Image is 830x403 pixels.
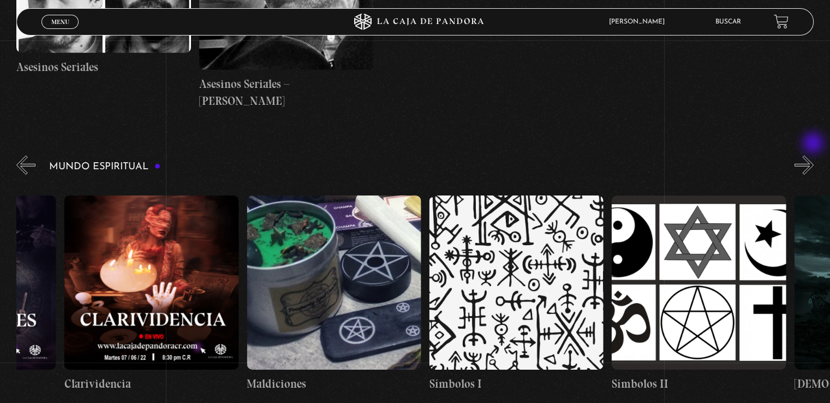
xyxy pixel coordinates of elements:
h4: Asesinos Seriales – [PERSON_NAME] [199,75,373,110]
h4: Símbolos I [429,375,604,393]
button: Previous [16,156,35,175]
span: Cerrar [47,28,73,35]
h4: Maldiciones [247,375,421,393]
h4: Asesinos Seriales [16,58,190,76]
span: [PERSON_NAME] [604,19,676,25]
h4: Clarividencia [64,375,238,393]
button: Next [795,156,814,175]
h3: Mundo Espiritual [49,162,160,172]
span: Menu [51,19,69,25]
a: Buscar [715,19,741,25]
h4: Símbolos II [612,375,786,393]
a: View your shopping cart [774,14,789,29]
